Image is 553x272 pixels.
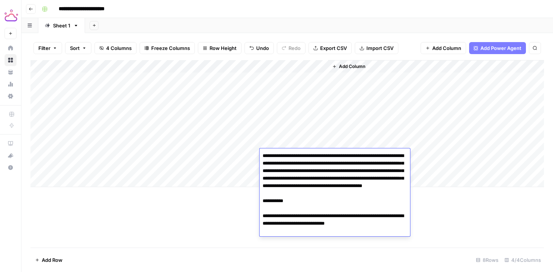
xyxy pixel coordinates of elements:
a: Sheet 1 [38,18,85,33]
a: Home [5,42,17,54]
span: Sort [70,44,80,52]
a: Settings [5,90,17,102]
button: Undo [245,42,274,54]
span: Row Height [210,44,237,52]
a: AirOps Academy [5,138,17,150]
button: Add Power Agent [469,42,526,54]
button: Export CSV [308,42,352,54]
span: Export CSV [320,44,347,52]
textarea: To enrich screen reader interactions, please activate Accessibility in Grammarly extension settings [260,151,410,251]
a: Browse [5,54,17,66]
span: Add Column [339,63,365,70]
button: Filter [33,42,62,54]
button: Add Row [30,254,67,266]
a: Usage [5,78,17,90]
span: Add Row [42,256,62,264]
span: Undo [256,44,269,52]
img: Tactiq Logo [5,9,18,22]
button: Add Column [421,42,466,54]
button: Help + Support [5,162,17,174]
button: Workspace: Tactiq [5,6,17,25]
button: 4 Columns [94,42,137,54]
span: Add Power Agent [480,44,521,52]
button: Freeze Columns [140,42,195,54]
button: Sort [65,42,91,54]
span: Redo [289,44,301,52]
div: 4/4 Columns [501,254,544,266]
span: Add Column [432,44,461,52]
a: Your Data [5,66,17,78]
div: 8 Rows [473,254,501,266]
button: Row Height [198,42,242,54]
button: Add Column [329,62,368,71]
button: Import CSV [355,42,398,54]
div: Sheet 1 [53,22,70,29]
span: Freeze Columns [151,44,190,52]
button: Redo [277,42,305,54]
span: Filter [38,44,50,52]
span: 4 Columns [106,44,132,52]
button: What's new? [5,150,17,162]
div: What's new? [5,150,16,161]
span: Import CSV [366,44,393,52]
